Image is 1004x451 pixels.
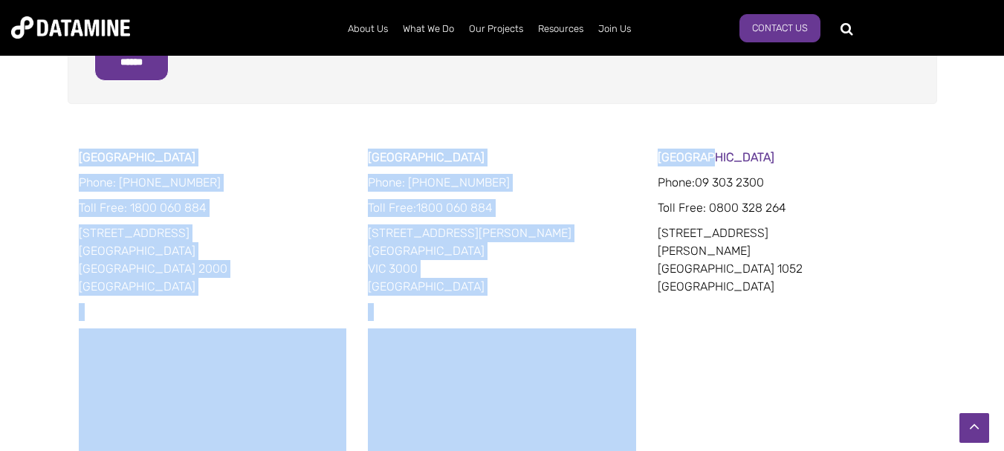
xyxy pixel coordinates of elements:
p: [STREET_ADDRESS] [GEOGRAPHIC_DATA] [GEOGRAPHIC_DATA] 2000 [GEOGRAPHIC_DATA] [79,224,347,296]
a: What We Do [395,10,461,48]
a: Our Projects [461,10,531,48]
span: Toll Free: 0800 328 264 [658,201,786,215]
p: Phone: [658,174,926,192]
span: Toll Free: [368,201,416,215]
span: Phone: [PHONE_NUMBER] [368,175,510,189]
strong: [GEOGRAPHIC_DATA] [79,150,195,164]
a: Join Us [591,10,638,48]
a: Resources [531,10,591,48]
p: [STREET_ADDRESS][PERSON_NAME] [GEOGRAPHIC_DATA] VIC 3000 [GEOGRAPHIC_DATA] [368,224,636,296]
strong: [GEOGRAPHIC_DATA] [658,150,774,164]
img: Datamine [11,16,130,39]
p: [STREET_ADDRESS] [PERSON_NAME] [GEOGRAPHIC_DATA] 1052 [GEOGRAPHIC_DATA] [658,224,926,296]
a: About Us [340,10,395,48]
p: 1800 060 884 [368,199,636,217]
p: : 1800 060 884 [79,199,347,217]
span: Toll Free [79,201,124,215]
span: 09 303 2300 [695,175,764,189]
a: Contact Us [739,14,820,42]
span: Phone: [PHONE_NUMBER] [79,175,221,189]
strong: [GEOGRAPHIC_DATA] [368,150,485,164]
